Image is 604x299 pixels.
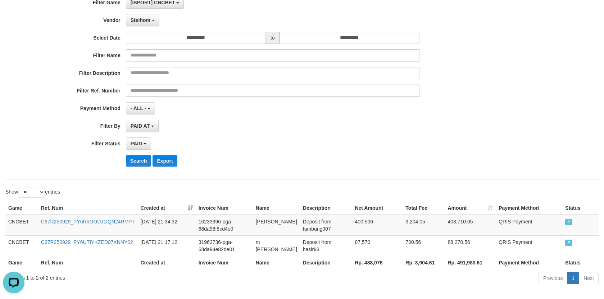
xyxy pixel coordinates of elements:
th: Name [253,201,300,215]
a: 1 [567,272,579,284]
th: Total Fee [403,201,445,215]
td: QRIS Payment [496,215,562,236]
td: [PERSON_NAME] [253,215,300,236]
th: Payment Method [496,256,562,269]
th: Payment Method [496,201,562,215]
span: Steihom [131,17,150,23]
th: Invoice Num [196,201,253,215]
span: to [266,32,280,44]
td: Deposit from basir93 [300,235,352,256]
th: Rp. 488,076 [352,256,403,269]
th: Description [300,256,352,269]
span: PAID [131,141,142,146]
button: PAID AT [126,120,159,132]
td: 10233996-pga-68da98f8cd4e0 [196,215,253,236]
button: PAID [126,137,151,150]
a: C67R250929_PY6UTIYKZED07XNNY02 [41,239,133,245]
th: Ref. Num [38,201,138,215]
th: Status [562,201,599,215]
th: Rp. 491,980.61 [445,256,496,269]
td: 31963736-pga-68da94e82de01 [196,235,253,256]
th: Description [300,201,352,215]
select: Showentries [18,187,45,198]
th: Game [5,256,38,269]
th: Status [562,256,599,269]
th: Ref. Num [38,256,138,269]
td: 3,204.05 [403,215,445,236]
th: Created at [137,256,195,269]
th: Rp. 3,904.61 [403,256,445,269]
td: 88,270.56 [445,235,496,256]
button: Steihom [126,14,159,26]
td: [DATE] 21:34:32 [137,215,195,236]
span: PAID [565,219,572,225]
th: Created at: activate to sort column ascending [137,201,195,215]
button: Search [126,155,151,167]
td: CNCBET [5,235,38,256]
td: 400,506 [352,215,403,236]
label: Show entries [5,187,60,198]
button: Export [153,155,177,167]
th: Game [5,201,38,215]
span: PAID [565,240,572,246]
div: Showing 1 to 2 of 2 entries [5,271,246,281]
td: 700.56 [403,235,445,256]
a: Next [579,272,599,284]
th: Net Amount [352,201,403,215]
span: PAID AT [131,123,150,129]
td: 87,570 [352,235,403,256]
th: Name [253,256,300,269]
td: 403,710.05 [445,215,496,236]
a: C67R250929_PY6R5OODJ1IQN24RMP7 [41,219,135,225]
th: Invoice Num [196,256,253,269]
button: Open LiveChat chat widget [3,3,24,24]
td: Deposit from tumbung007 [300,215,352,236]
td: [DATE] 21:17:12 [137,235,195,256]
td: m [PERSON_NAME] [253,235,300,256]
th: Amount: activate to sort column ascending [445,201,496,215]
button: - ALL - [126,102,155,114]
span: - ALL - [131,105,146,111]
td: CNCBET [5,215,38,236]
td: QRIS Payment [496,235,562,256]
a: Previous [539,272,567,284]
